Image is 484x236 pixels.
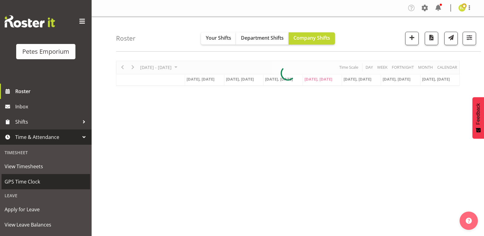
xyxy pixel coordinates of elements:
[475,103,481,125] span: Feedback
[2,146,90,159] div: Timesheet
[241,34,284,41] span: Department Shifts
[116,35,136,42] h4: Roster
[293,34,330,41] span: Company Shifts
[15,87,89,96] span: Roster
[2,217,90,232] a: View Leave Balances
[22,47,69,56] div: Petes Emporium
[2,174,90,189] a: GPS Time Clock
[472,97,484,139] button: Feedback - Show survey
[236,32,289,45] button: Department Shifts
[5,205,87,214] span: Apply for Leave
[2,159,90,174] a: View Timesheets
[405,32,419,45] button: Add a new shift
[444,32,458,45] button: Send a list of all shifts for the selected filtered period to all rostered employees.
[5,177,87,186] span: GPS Time Clock
[466,218,472,224] img: help-xxl-2.png
[5,15,55,27] img: Rosterit website logo
[15,102,89,111] span: Inbox
[2,202,90,217] a: Apply for Leave
[2,189,90,202] div: Leave
[458,4,466,12] img: emma-croft7499.jpg
[5,220,87,229] span: View Leave Balances
[463,32,476,45] button: Filter Shifts
[15,133,79,142] span: Time & Attendance
[5,162,87,171] span: View Timesheets
[206,34,231,41] span: Your Shifts
[289,32,335,45] button: Company Shifts
[425,32,438,45] button: Download a PDF of the roster according to the set date range.
[201,32,236,45] button: Your Shifts
[15,117,79,126] span: Shifts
